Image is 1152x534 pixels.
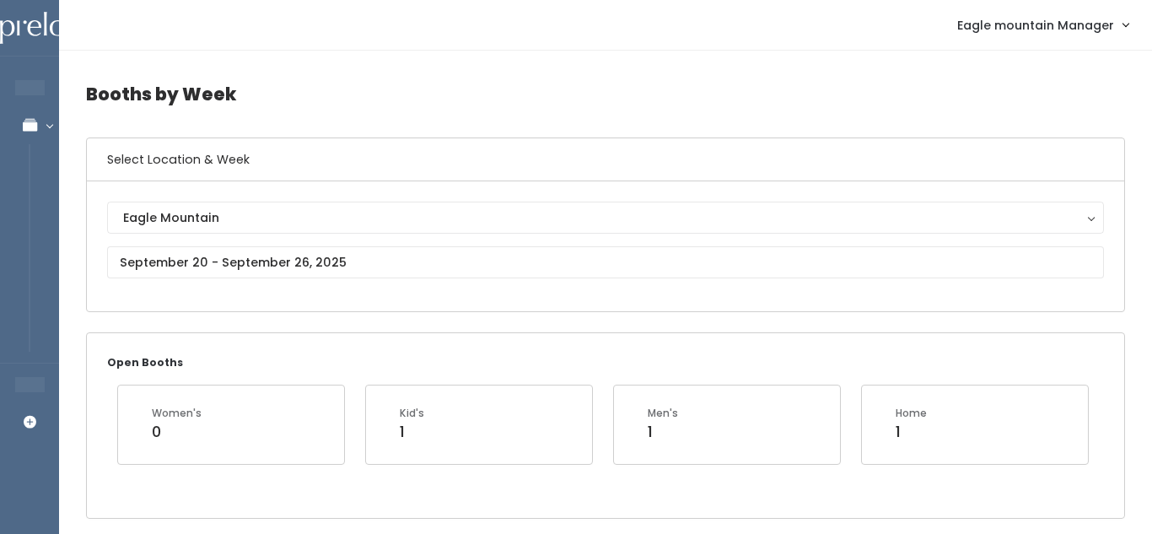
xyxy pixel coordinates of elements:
[86,71,1125,117] h4: Booths by Week
[648,406,678,421] div: Men's
[648,421,678,443] div: 1
[940,7,1145,43] a: Eagle mountain Manager
[400,406,424,421] div: Kid's
[107,202,1104,234] button: Eagle Mountain
[400,421,424,443] div: 1
[107,246,1104,278] input: September 20 - September 26, 2025
[896,421,927,443] div: 1
[123,208,1088,227] div: Eagle Mountain
[896,406,927,421] div: Home
[152,406,202,421] div: Women's
[957,16,1114,35] span: Eagle mountain Manager
[87,138,1124,181] h6: Select Location & Week
[107,355,183,369] small: Open Booths
[152,421,202,443] div: 0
